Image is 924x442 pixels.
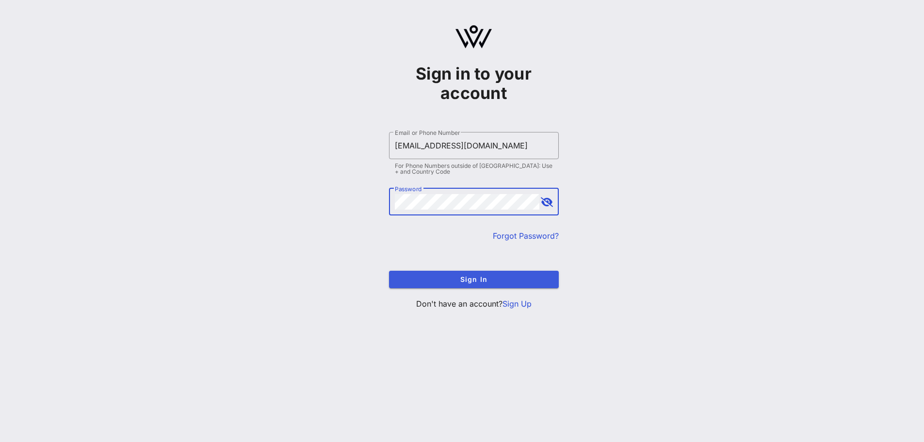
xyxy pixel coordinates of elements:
p: Don't have an account? [389,298,559,310]
div: For Phone Numbers outside of [GEOGRAPHIC_DATA]: Use + and Country Code [395,163,553,175]
a: Sign Up [503,299,532,309]
button: append icon [541,197,553,207]
h1: Sign in to your account [389,64,559,103]
span: Sign In [397,275,551,283]
label: Email or Phone Number [395,129,460,136]
a: Forgot Password? [493,231,559,241]
button: Sign In [389,271,559,288]
label: Password [395,185,422,193]
img: logo.svg [455,25,492,49]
